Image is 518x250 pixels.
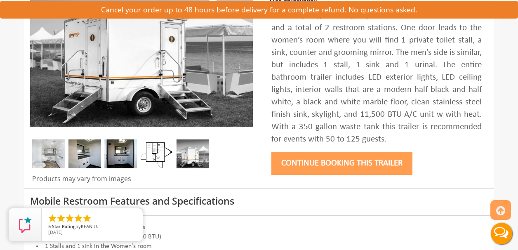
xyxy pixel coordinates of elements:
[177,139,209,168] img: A mini restroom trailer with two separate stations and separate doors for males and females
[82,213,92,223] li: 
[48,229,63,235] span: [DATE]
[32,139,65,168] img: Inside of complete restroom with a stall, a urinal, tissue holders, cabinets and mirror
[30,223,488,232] li: 2 Station Restroom with all amenity's
[30,174,253,188] div: Products may vary from images
[271,9,482,146] div: Built to party, the 8’ party offers 2 rooms and a total of 2 restroom stations. One door leads to...
[48,224,136,230] span: by
[48,223,51,229] span: 5
[370,11,429,20] a: Restroom Trailer
[30,196,488,206] h3: Mobile Restroom Features and Specifications
[141,139,173,168] img: Floor Plan of 2 station Mini restroom with sink and toilet
[65,213,75,223] li: 
[47,213,57,223] li: 
[68,139,101,168] img: DSC_0016_email
[81,223,98,229] span: KEAN U.
[271,159,412,167] a: Continue Booking this trailer
[73,213,83,223] li: 
[30,232,488,242] li: Central Air Condistion & Heat (11,000 BTU)
[104,139,137,168] img: DSC_0004_email
[52,223,75,229] span: Star Rating
[56,213,66,223] li: 
[485,217,518,250] button: Live Chat
[17,217,33,233] img: Review Rating
[271,152,412,175] button: Continue Booking this trailer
